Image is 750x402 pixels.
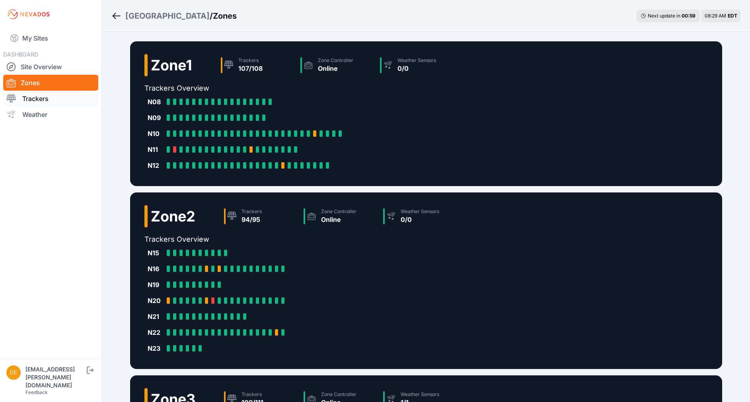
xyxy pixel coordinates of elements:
[148,161,164,170] div: N12
[3,75,98,91] a: Zones
[321,215,356,224] div: Online
[6,365,21,380] img: devin.martin@nevados.solar
[148,344,164,353] div: N23
[238,64,263,73] div: 107/108
[148,97,164,107] div: N08
[148,312,164,321] div: N21
[728,13,737,19] span: EDT
[238,57,263,64] div: Trackers
[3,59,98,75] a: Site Overview
[380,205,460,227] a: Weather Sensors0/0
[148,328,164,337] div: N22
[3,107,98,122] a: Weather
[148,264,164,274] div: N16
[3,51,38,58] span: DASHBOARD
[397,57,436,64] div: Weather Sensors
[401,208,439,215] div: Weather Sensors
[148,280,164,289] div: N19
[321,208,356,215] div: Zone Controller
[318,57,353,64] div: Zone Controller
[321,391,356,398] div: Zone Controller
[148,145,164,154] div: N11
[213,10,237,21] h3: Zones
[148,113,164,122] div: N09
[401,391,439,398] div: Weather Sensors
[242,215,262,224] div: 94/95
[144,234,460,245] h2: Trackers Overview
[242,391,263,398] div: Trackers
[242,208,262,215] div: Trackers
[6,8,51,21] img: Nevados
[25,389,48,395] a: Feedback
[144,83,456,94] h2: Trackers Overview
[111,6,237,26] nav: Breadcrumb
[148,129,164,138] div: N10
[3,91,98,107] a: Trackers
[210,10,213,21] span: /
[151,57,192,73] h2: Zone 1
[705,13,726,19] span: 08:29 AM
[151,208,195,224] h2: Zone 2
[648,13,680,19] span: Next update in
[25,365,85,389] div: [EMAIL_ADDRESS][PERSON_NAME][DOMAIN_NAME]
[682,13,696,19] div: 00 : 59
[148,296,164,305] div: N20
[3,29,98,48] a: My Sites
[125,10,210,21] a: [GEOGRAPHIC_DATA]
[218,54,297,76] a: Trackers107/108
[377,54,456,76] a: Weather Sensors0/0
[318,64,353,73] div: Online
[401,215,439,224] div: 0/0
[148,248,164,258] div: N15
[221,205,300,227] a: Trackers94/95
[397,64,436,73] div: 0/0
